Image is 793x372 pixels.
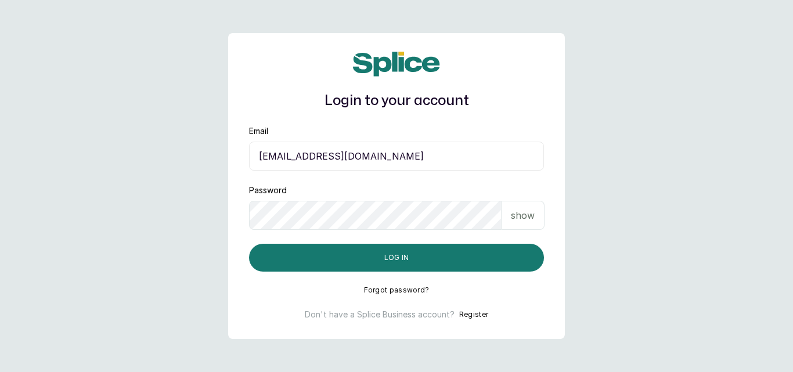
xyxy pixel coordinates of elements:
input: email@acme.com [249,142,544,171]
button: Log in [249,244,544,272]
button: Forgot password? [364,286,430,295]
p: Don't have a Splice Business account? [305,309,455,320]
label: Email [249,125,268,137]
h1: Login to your account [249,91,544,111]
label: Password [249,185,287,196]
button: Register [459,309,488,320]
p: show [511,208,535,222]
